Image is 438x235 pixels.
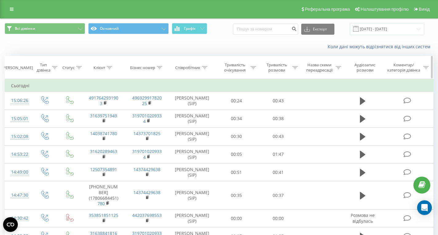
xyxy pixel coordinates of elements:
div: 15:06:26 [11,95,26,107]
button: Open CMP widget [3,217,18,232]
a: 31620289463 [90,148,117,154]
div: Тривалість розмови [263,62,291,73]
td: [PERSON_NAME] (SIP) [169,163,215,181]
a: 780 [97,201,105,206]
td: 00:41 [257,163,299,181]
div: Статус [62,65,75,70]
td: 00:34 [215,110,257,127]
a: 4917642931903 [89,95,118,106]
div: Аудіозапис розмови [348,62,381,73]
div: 15:05:01 [11,113,26,125]
button: Всі дзвінки [5,23,85,34]
div: Open Intercom Messenger [417,200,432,215]
div: Співробітник [175,65,200,70]
span: Вихід [419,7,430,12]
a: 14374429638 [133,190,160,195]
a: 442037698553 [132,212,162,218]
button: Експорт [301,24,334,35]
div: 14:49:00 [11,166,26,178]
td: [PERSON_NAME] (SIP) [169,145,215,163]
a: 3197010209334 [132,113,162,124]
span: Розмова не відбулась [351,212,375,224]
div: Тип дзвінка [37,62,50,73]
td: 00:37 [257,181,299,210]
a: 353851851125 [89,212,118,218]
a: 14373701825 [133,131,160,136]
td: 00:24 [215,92,257,110]
span: Реферальна програма [305,7,350,12]
div: Бізнес номер [130,65,155,70]
td: 00:35 [215,181,257,210]
div: 14:30:42 [11,212,26,224]
a: 14038741780 [90,131,117,136]
div: [PERSON_NAME] [2,65,33,70]
div: Коментар/категорія дзвінка [386,62,422,73]
div: Клієнт [93,65,105,70]
div: 14:47:30 [11,189,26,201]
span: Налаштування профілю [361,7,408,12]
td: 01:47 [257,145,299,163]
td: 00:00 [215,210,257,227]
input: Пошук за номером [233,24,298,35]
div: 15:02:08 [11,131,26,143]
a: 3197010209334 [132,148,162,160]
a: 31639751949 [90,113,117,119]
span: Всі дзвінки [15,26,35,31]
div: 14:53:22 [11,148,26,160]
td: Сьогодні [5,80,433,92]
div: Назва схеми переадресації [305,62,334,73]
td: 00:00 [257,210,299,227]
a: 12507354891 [90,166,117,172]
td: [PHONE_NUMBER] (17806684451) [82,181,125,210]
td: 00:43 [257,92,299,110]
a: 14374429638 [133,166,160,172]
td: 00:43 [257,127,299,145]
td: 00:05 [215,145,257,163]
td: [PERSON_NAME] (SIP) [169,127,215,145]
a: 49692991782025 [132,95,162,106]
a: Коли дані можуть відрізнятися вiд інших систем [328,44,433,49]
td: 00:51 [215,163,257,181]
td: 00:38 [257,110,299,127]
div: Тривалість очікування [221,62,249,73]
button: Графік [172,23,207,34]
button: Основний [88,23,169,34]
td: [PERSON_NAME] (SIP) [169,110,215,127]
td: [PERSON_NAME] (SIP) [169,92,215,110]
td: [PERSON_NAME] (SIP) [169,210,215,227]
span: Графік [184,26,196,31]
td: 00:30 [215,127,257,145]
td: [PERSON_NAME] (SIP) [169,181,215,210]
